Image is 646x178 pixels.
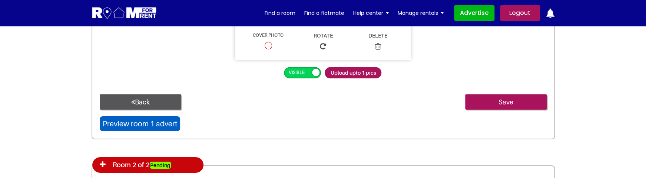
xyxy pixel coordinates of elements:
[350,33,405,43] span: Delete
[253,33,284,42] span: Cover Photo
[500,5,540,21] a: Logout
[304,7,344,19] a: Find a flatmate
[465,94,547,110] input: Save
[100,94,181,110] a: Back
[350,33,405,54] a: Delete
[325,67,381,79] span: Upload upto 1 pics
[546,9,555,18] img: ic-notification
[353,7,389,19] a: Help center
[107,157,178,173] h4: Room 2 of 2
[398,7,444,19] a: Manage rentals
[150,162,171,169] strong: Pending
[296,33,351,43] span: Rotate
[454,5,494,21] a: Advertise
[92,6,157,20] img: Logo for Room for Rent, featuring a welcoming design with a house icon and modern typography
[100,116,180,131] input: Preview room 1 advert
[265,7,295,19] a: Find a room
[296,33,351,54] a: Rotate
